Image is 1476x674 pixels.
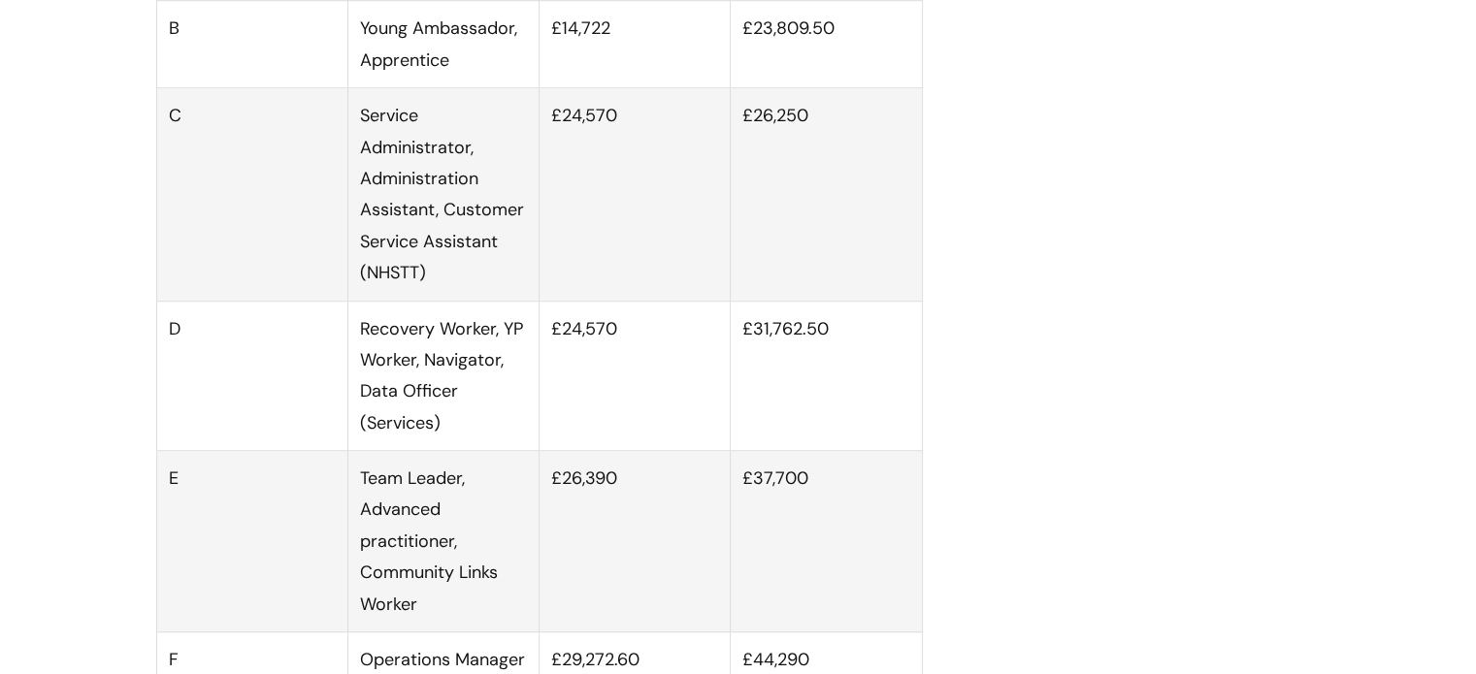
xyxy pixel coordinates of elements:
[156,1,347,88] td: B
[156,301,347,451] td: D
[347,451,539,632] td: Team Leader, Advanced practitioner, Community Links Worker
[731,88,922,301] td: £26,250
[540,301,731,451] td: £24,570
[156,88,347,301] td: C
[731,451,922,632] td: £37,700
[156,451,347,632] td: E
[731,301,922,451] td: £31,762.50
[731,1,922,88] td: £23,809.50
[347,88,539,301] td: Service Administrator, Administration Assistant, Customer Service Assistant (NHSTT)
[347,301,539,451] td: Recovery Worker, YP Worker, Navigator, Data Officer (Services)
[540,451,731,632] td: £26,390
[540,1,731,88] td: £14,722
[347,1,539,88] td: Young Ambassador, Apprentice
[540,88,731,301] td: £24,570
